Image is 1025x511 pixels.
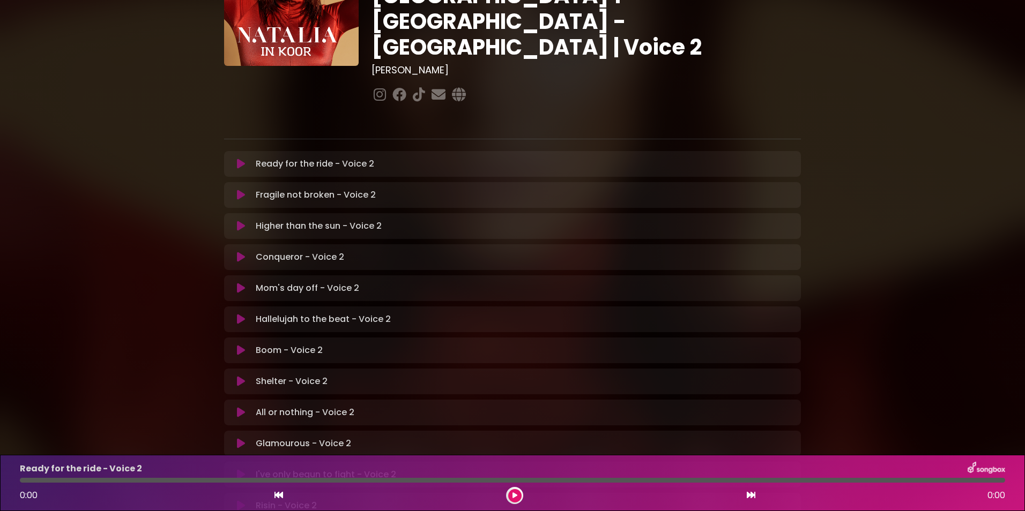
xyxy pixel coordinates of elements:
[256,313,391,326] p: Hallelujah to the beat - Voice 2
[968,462,1005,476] img: songbox-logo-white.png
[256,189,376,201] p: Fragile not broken - Voice 2
[372,64,801,76] h3: [PERSON_NAME]
[256,437,351,450] p: Glamourous - Voice 2
[256,406,354,419] p: All or nothing - Voice 2
[20,489,38,501] span: 0:00
[256,282,359,295] p: Mom's day off - Voice 2
[256,157,374,170] p: Ready for the ride - Voice 2
[256,344,323,357] p: Boom - Voice 2
[256,375,328,388] p: Shelter - Voice 2
[256,220,382,232] p: Higher than the sun - Voice 2
[20,462,142,475] p: Ready for the ride - Voice 2
[987,489,1005,502] span: 0:00
[256,251,344,264] p: Conqueror - Voice 2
